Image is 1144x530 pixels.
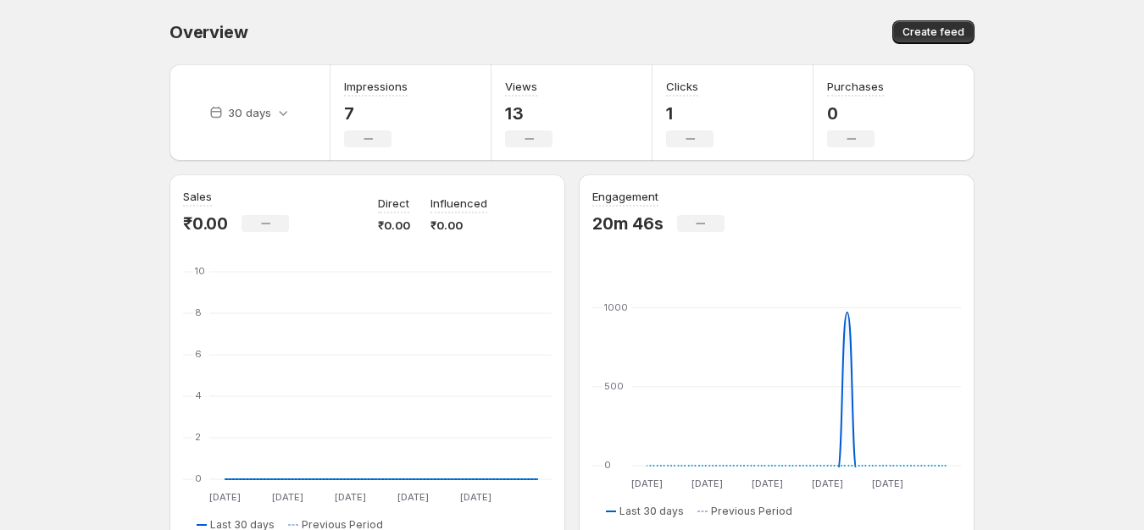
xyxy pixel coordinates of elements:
text: [DATE] [631,478,663,489]
p: ₹0.00 [430,217,487,234]
text: [DATE] [752,478,783,489]
text: [DATE] [812,478,843,489]
text: [DATE] [209,491,241,503]
p: Direct [378,195,409,212]
text: 10 [195,265,205,277]
text: 500 [604,380,624,392]
text: [DATE] [397,491,429,503]
text: [DATE] [691,478,723,489]
text: 8 [195,306,202,318]
text: 1000 [604,301,628,313]
p: 0 [827,103,884,124]
span: Previous Period [711,505,792,518]
p: 20m 46s [592,213,664,234]
h3: Views [505,78,537,95]
text: [DATE] [872,478,903,489]
p: 7 [344,103,408,124]
h3: Purchases [827,78,884,95]
span: Last 30 days [619,505,684,518]
button: Create feed [892,20,975,44]
p: 13 [505,103,553,124]
text: 6 [195,348,202,360]
text: 0 [604,459,611,471]
p: 1 [666,103,714,124]
h3: Clicks [666,78,698,95]
p: ₹0.00 [378,217,410,234]
p: Influenced [430,195,487,212]
p: ₹0.00 [183,213,228,234]
h3: Engagement [592,188,658,205]
text: 0 [195,472,202,484]
text: 2 [195,431,201,443]
h3: Sales [183,188,212,205]
span: Create feed [902,25,964,39]
text: [DATE] [335,491,366,503]
text: [DATE] [460,491,491,503]
text: 4 [195,389,202,401]
span: Overview [169,22,247,42]
p: 30 days [228,104,271,121]
text: [DATE] [272,491,303,503]
h3: Impressions [344,78,408,95]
